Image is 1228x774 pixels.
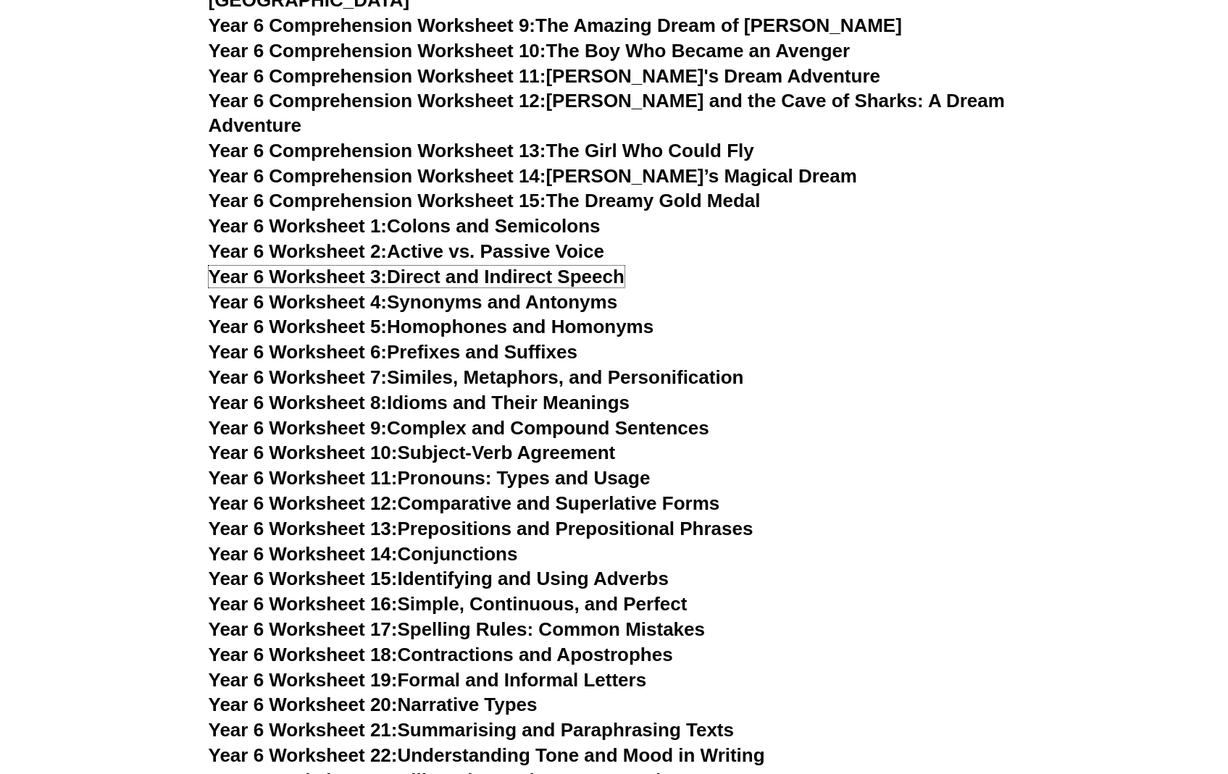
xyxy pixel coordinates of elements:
[209,618,398,640] span: Year 6 Worksheet 17:
[209,593,688,615] a: Year 6 Worksheet 16:Simple, Continuous, and Perfect
[209,190,546,211] span: Year 6 Comprehension Worksheet 15:
[209,65,546,87] span: Year 6 Comprehension Worksheet 11:
[209,190,761,211] a: Year 6 Comprehension Worksheet 15:The Dreamy Gold Medal
[209,618,705,640] a: Year 6 Worksheet 17:Spelling Rules: Common Mistakes
[209,140,546,161] span: Year 6 Comprehension Worksheet 13:
[209,518,398,539] span: Year 6 Worksheet 13:
[209,492,720,514] a: Year 6 Worksheet 12:Comparative and Superlative Forms
[209,392,630,413] a: Year 6 Worksheet 8:Idioms and Their Meanings
[209,543,518,565] a: Year 6 Worksheet 14:Conjunctions
[209,442,616,463] a: Year 6 Worksheet 10:Subject-Verb Agreement
[209,90,546,112] span: Year 6 Comprehension Worksheet 12:
[209,543,398,565] span: Year 6 Worksheet 14:
[209,240,388,262] span: Year 6 Worksheet 2:
[209,366,744,388] a: Year 6 Worksheet 7:Similes, Metaphors, and Personification
[209,215,601,237] a: Year 6 Worksheet 1:Colons and Semicolons
[209,694,538,715] a: Year 6 Worksheet 20:Narrative Types
[209,65,880,87] a: Year 6 Comprehension Worksheet 11:[PERSON_NAME]'s Dream Adventure
[209,90,1005,136] a: Year 6 Comprehension Worksheet 12:[PERSON_NAME] and the Cave of Sharks: A Dream Adventure
[209,417,388,439] span: Year 6 Worksheet 9:
[980,610,1228,774] iframe: Chat Widget
[209,467,398,489] span: Year 6 Worksheet 11:
[209,644,673,665] a: Year 6 Worksheet 18:Contractions and Apostrophes
[209,366,388,388] span: Year 6 Worksheet 7:
[209,719,398,741] span: Year 6 Worksheet 21:
[209,14,536,36] span: Year 6 Comprehension Worksheet 9:
[209,669,647,691] a: Year 6 Worksheet 19:Formal and Informal Letters
[209,14,902,36] a: Year 6 Comprehension Worksheet 9:The Amazing Dream of [PERSON_NAME]
[209,669,398,691] span: Year 6 Worksheet 19:
[209,467,651,489] a: Year 6 Worksheet 11:Pronouns: Types and Usage
[209,644,398,665] span: Year 6 Worksheet 18:
[209,568,669,589] a: Year 6 Worksheet 15:Identifying and Using Adverbs
[209,165,857,187] a: Year 6 Comprehension Worksheet 14:[PERSON_NAME]’s Magical Dream
[209,744,398,766] span: Year 6 Worksheet 22:
[209,392,388,413] span: Year 6 Worksheet 8:
[209,316,654,337] a: Year 6 Worksheet 5:Homophones and Homonyms
[209,518,753,539] a: Year 6 Worksheet 13:Prepositions and Prepositional Phrases
[209,341,577,363] a: Year 6 Worksheet 6:Prefixes and Suffixes
[209,492,398,514] span: Year 6 Worksheet 12:
[209,266,625,287] a: Year 6 Worksheet 3:Direct and Indirect Speech
[209,165,546,187] span: Year 6 Comprehension Worksheet 14:
[209,744,765,766] a: Year 6 Worksheet 22:Understanding Tone and Mood in Writing
[209,694,398,715] span: Year 6 Worksheet 20:
[209,341,388,363] span: Year 6 Worksheet 6:
[209,40,546,62] span: Year 6 Comprehension Worksheet 10:
[209,215,388,237] span: Year 6 Worksheet 1:
[209,266,388,287] span: Year 6 Worksheet 3:
[209,291,618,313] a: Year 6 Worksheet 4:Synonyms and Antonyms
[209,291,388,313] span: Year 6 Worksheet 4:
[209,568,398,589] span: Year 6 Worksheet 15:
[209,240,604,262] a: Year 6 Worksheet 2:Active vs. Passive Voice
[209,442,398,463] span: Year 6 Worksheet 10:
[209,417,709,439] a: Year 6 Worksheet 9:Complex and Compound Sentences
[209,316,388,337] span: Year 6 Worksheet 5:
[209,40,851,62] a: Year 6 Comprehension Worksheet 10:The Boy Who Became an Avenger
[209,140,754,161] a: Year 6 Comprehension Worksheet 13:The Girl Who Could Fly
[209,719,734,741] a: Year 6 Worksheet 21:Summarising and Paraphrasing Texts
[209,593,398,615] span: Year 6 Worksheet 16:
